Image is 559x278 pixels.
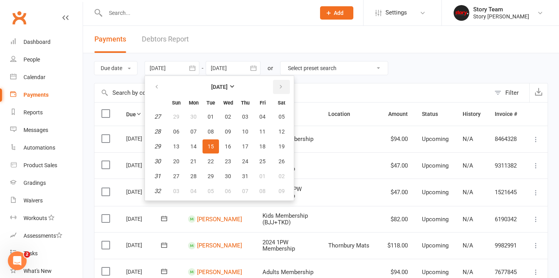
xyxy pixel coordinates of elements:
button: 19 [271,139,291,153]
div: [DATE] [126,265,162,278]
span: N/A [463,216,473,223]
span: 01 [259,173,266,179]
span: 30 [225,173,231,179]
span: Upcoming [422,135,449,143]
button: 21 [185,154,202,168]
a: Tasks [10,245,83,262]
div: [DATE] [126,213,162,225]
button: 04 [185,184,202,198]
td: 9311382 [488,152,524,179]
a: Dashboard [10,33,83,51]
span: 2 [24,251,30,258]
input: Search... [103,7,310,18]
em: 32 [154,188,161,195]
th: Status [415,103,456,126]
button: 14 [185,139,202,153]
button: 26 [271,154,291,168]
span: 07 [242,188,248,194]
iframe: Intercom live chat [8,251,27,270]
a: Gradings [10,174,83,192]
a: Assessments [10,227,83,245]
a: Clubworx [9,8,29,27]
span: 05 [208,188,214,194]
small: Monday [189,100,199,106]
button: 28 [185,169,202,183]
button: 27 [168,169,185,183]
span: 24 [242,158,248,164]
td: $47.00 [380,152,415,179]
td: 8464328 [488,126,524,152]
small: Saturday [278,100,285,106]
button: 25 [254,154,271,168]
div: Automations [24,144,55,151]
button: 10 [237,125,253,139]
span: N/A [463,269,473,276]
span: 06 [225,188,231,194]
span: Payments [94,35,126,43]
div: [DATE] [126,239,162,251]
span: 16 [225,143,231,150]
div: Filter [505,88,519,97]
button: 09 [271,184,291,198]
button: 23 [220,154,236,168]
a: Messages [10,121,83,139]
div: Payments [24,92,49,98]
span: 13 [173,143,179,150]
th: Amount [380,103,415,126]
span: 25 [259,158,266,164]
span: Upcoming [422,242,449,249]
button: 03 [237,110,253,124]
th: Invoice # [488,103,524,126]
button: 29 [168,110,185,124]
span: Upcoming [422,162,449,169]
a: Payments [10,86,83,104]
span: 03 [242,114,248,120]
button: 05 [271,110,291,124]
button: 09 [220,125,236,139]
button: Add [320,6,353,20]
td: $82.00 [380,206,415,233]
small: Thursday [241,100,250,106]
span: 04 [190,188,197,194]
td: 6190342 [488,206,524,233]
div: Story Team [473,6,529,13]
div: Reports [24,109,43,116]
button: 06 [168,125,185,139]
span: 27 [173,173,179,179]
button: 05 [203,184,219,198]
button: 16 [220,139,236,153]
button: 08 [203,125,219,139]
small: Wednesday [223,100,233,106]
span: 30 [190,114,197,120]
span: 28 [190,173,197,179]
button: Due date [94,61,137,75]
div: Product Sales [24,162,57,168]
span: 04 [259,114,266,120]
button: 13 [168,139,185,153]
a: Reports [10,104,83,121]
span: 21 [190,158,197,164]
span: Upcoming [422,269,449,276]
span: Add [334,10,344,16]
div: [DATE] [126,186,162,198]
span: 31 [242,173,248,179]
button: 18 [254,139,271,153]
span: 19 [279,143,285,150]
span: 02 [279,173,285,179]
a: Product Sales [10,157,83,174]
span: Kids Membership (BJJ+TKD) [262,212,308,226]
span: 11 [259,128,266,135]
span: 22 [208,158,214,164]
button: 29 [203,169,219,183]
a: Waivers [10,192,83,209]
span: 05 [279,114,285,120]
span: N/A [463,242,473,249]
a: People [10,51,83,69]
div: [DATE] [126,159,162,171]
span: 08 [208,128,214,135]
span: 26 [279,158,285,164]
span: 17 [242,143,248,150]
span: 02 [225,114,231,120]
div: Assessments [24,233,62,239]
button: 17 [237,139,253,153]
